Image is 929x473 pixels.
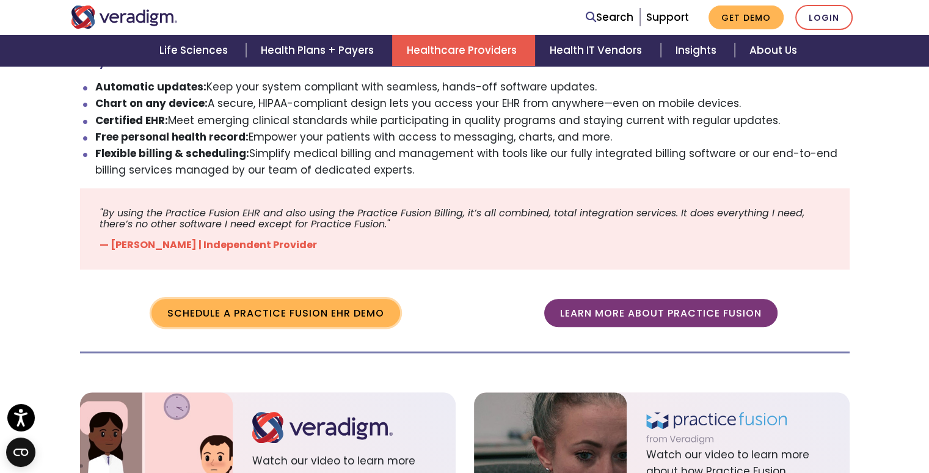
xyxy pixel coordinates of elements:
a: Learn more about Practice Fusion [544,299,778,327]
li: Simplify medical billing and management with tools like our fully integrated billing software or ... [95,145,850,178]
a: Life Sciences [145,35,246,66]
li: Meet emerging clinical standards while participating in quality programs and staying current with... [95,112,850,129]
strong: Automatic updates: [95,79,206,94]
a: Healthcare Providers [392,35,535,66]
a: Schedule a Practice Fusion EHR demo [151,299,400,327]
a: About Us [735,35,812,66]
li: Empower your patients with access to messaging, charts, and more. [95,129,850,145]
strong: Free personal health record: [95,130,249,144]
a: Health Plans + Payers [246,35,392,66]
strong: Flexible billing & scheduling: [95,146,249,161]
a: Insights [661,35,735,66]
img: Veradigm logo [71,5,178,29]
em: "By using the Practice Fusion EHR and also using the Practice Fusion Billing, it’s all combined, ... [100,206,804,231]
iframe: Drift Chat Widget [695,386,914,458]
strong: Certified EHR: [95,113,168,128]
a: Search [586,9,633,26]
h3: Key features [80,51,850,69]
img: logo.svg [252,412,393,443]
li: A secure, HIPAA-compliant design lets you access your EHR from anywhere—even on mobile devices. [95,95,850,112]
li: Keep your system compliant with seamless, hands-off software updates. [95,79,850,95]
strong: — [PERSON_NAME] | Independent Provider [100,238,317,252]
button: Open CMP widget [6,438,35,467]
img: practice-fusion-logo.svg [646,412,787,444]
a: Health IT Vendors [535,35,660,66]
a: Get Demo [709,5,784,29]
strong: Chart on any device: [95,96,208,111]
a: Support [646,10,689,24]
a: Login [795,5,853,30]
